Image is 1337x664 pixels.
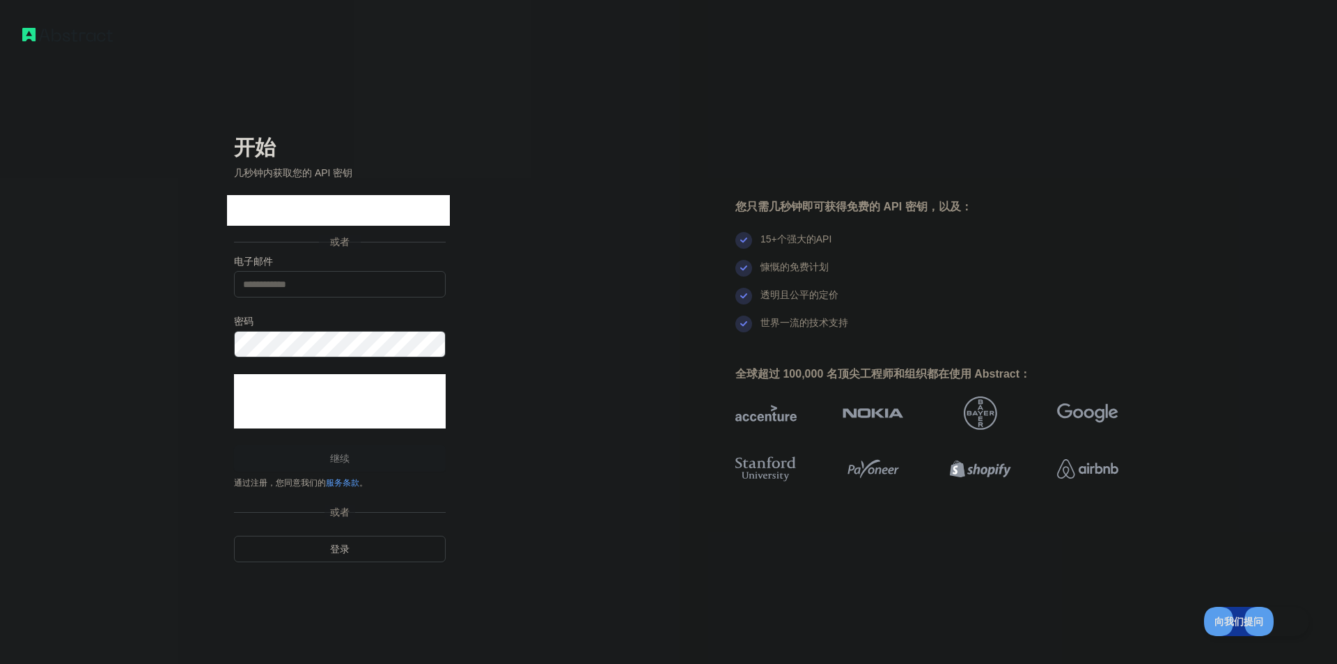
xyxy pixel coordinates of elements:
[1057,454,1118,484] img: 爱彼迎
[234,374,446,428] iframe: 验证码
[330,236,350,247] font: 或者
[22,28,113,42] img: 工作流程
[330,507,350,518] font: 或者
[735,396,797,430] img: 埃森哲
[735,288,752,304] img: 复选标记
[234,536,446,562] a: 登录
[735,201,972,213] font: 您只需几秒钟即可获得免费的 API 密钥，以及：
[227,195,450,226] iframe: 使用 Google 按钮登录
[234,256,273,267] font: 电子邮件
[950,454,1011,484] img: Shopify
[359,478,368,488] font: 。
[234,316,253,327] font: 密码
[735,316,752,332] img: 复选标记
[735,260,752,277] img: 复选标记
[843,454,904,484] img: 派安盈
[735,232,752,249] img: 复选标记
[326,478,359,488] a: 服务条款
[760,317,848,328] font: 世界一流的技术支持
[735,368,1031,380] font: 全球超过 100,000 名顶尖工程师和组织都在使用 Abstract：
[234,478,326,488] font: 通过注册，您同意我们的
[964,396,997,430] img: 拜耳
[234,167,352,178] font: 几秒钟内获取您的 API 密钥
[330,453,350,464] font: 继续
[843,396,904,430] img: 诺基亚
[760,289,838,300] font: 透明且公平的定价
[234,136,276,159] font: 开始
[1204,607,1309,636] iframe: 切换客户支持
[760,261,829,272] font: 慷慨的免费计划
[760,233,831,245] font: 15+个强大的API
[1057,396,1118,430] img: 谷歌
[735,454,797,484] img: 斯坦福大学
[330,543,350,555] font: 登录
[234,445,446,472] button: 继续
